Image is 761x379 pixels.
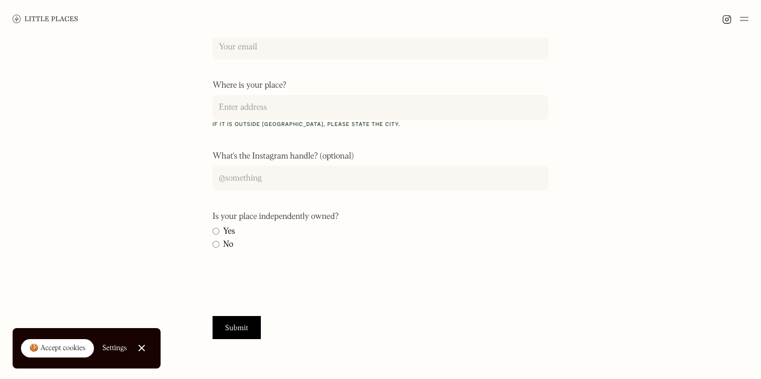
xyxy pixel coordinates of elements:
[213,120,548,130] label: If it is outside [GEOGRAPHIC_DATA], please state the city.
[213,151,548,162] label: What's the Instagram handle? (optional)
[102,336,127,360] a: Settings
[223,226,235,237] span: Yes
[223,239,234,250] span: No
[141,348,142,349] div: Close Cookie Popup
[21,339,94,358] a: 🍪 Accept cookies
[213,316,261,339] input: Submit
[29,343,86,354] div: 🍪 Accept cookies
[213,271,372,312] iframe: reCAPTCHA
[102,344,127,352] div: Settings
[213,212,548,222] label: Is your place independently owned?
[213,228,219,235] input: Yes
[213,35,548,59] input: Your email
[213,80,548,91] label: Where is your place?
[131,338,152,359] a: Close Cookie Popup
[213,166,548,191] input: @something
[213,95,548,120] input: Enter address
[213,241,219,248] input: No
